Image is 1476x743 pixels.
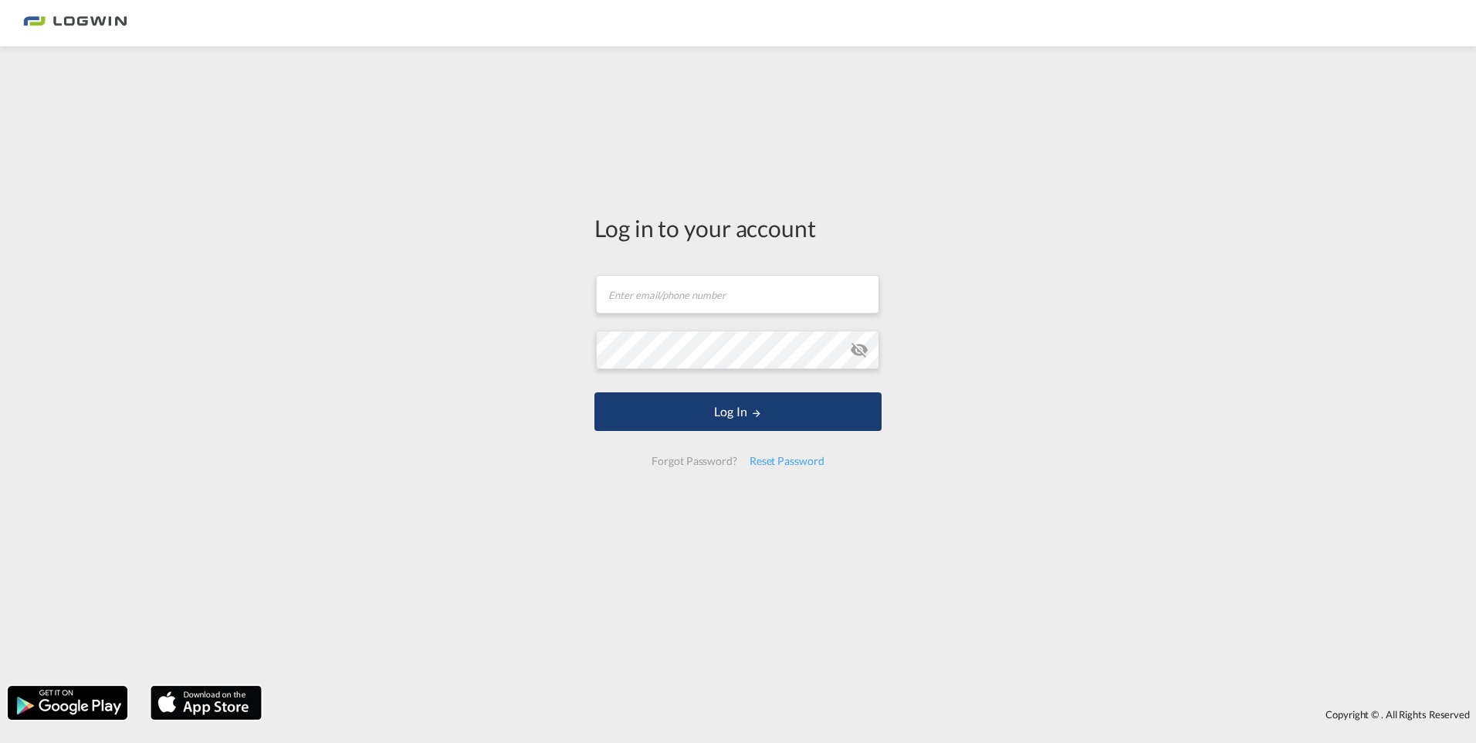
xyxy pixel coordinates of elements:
img: apple.png [149,684,263,721]
div: Forgot Password? [645,447,743,475]
input: Enter email/phone number [596,275,879,314]
md-icon: icon-eye-off [850,341,868,359]
div: Copyright © . All Rights Reserved [269,701,1476,728]
img: google.png [6,684,129,721]
img: bc73a0e0d8c111efacd525e4c8ad7d32.png [23,6,127,41]
button: LOGIN [594,392,882,431]
div: Reset Password [743,447,831,475]
div: Log in to your account [594,212,882,244]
